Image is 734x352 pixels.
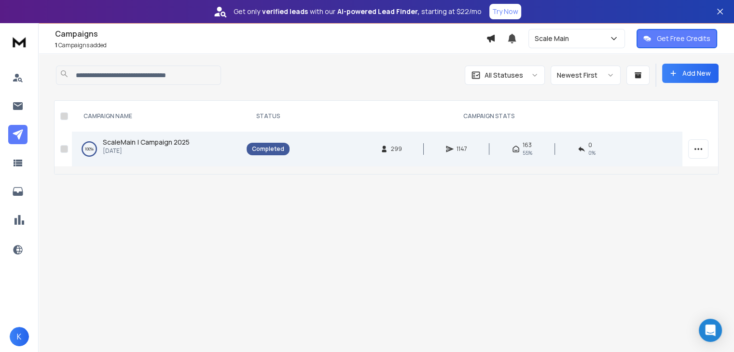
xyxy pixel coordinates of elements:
[337,7,419,16] strong: AI-powered Lead Finder,
[485,70,523,80] p: All Statuses
[295,101,682,132] th: CAMPAIGN STATS
[10,327,29,346] button: K
[391,145,402,153] span: 299
[262,7,308,16] strong: verified leads
[72,132,241,166] td: 100%ScaleMain | Campaign 2025[DATE]
[489,4,521,19] button: Try Now
[103,137,190,147] a: ScaleMain | Campaign 2025
[588,141,592,149] span: 0
[699,319,722,342] div: Open Intercom Messenger
[523,141,532,149] span: 163
[241,101,295,132] th: STATUS
[637,29,717,48] button: Get Free Credits
[662,64,719,83] button: Add New
[72,101,241,132] th: CAMPAIGN NAME
[10,33,29,51] img: logo
[103,147,190,155] p: [DATE]
[657,34,710,43] p: Get Free Credits
[588,149,596,157] span: 0 %
[523,149,532,157] span: 55 %
[85,144,94,154] p: 100 %
[55,28,486,40] h1: Campaigns
[252,145,284,153] div: Completed
[234,7,482,16] p: Get only with our starting at $22/mo
[492,7,518,16] p: Try Now
[551,66,621,85] button: Newest First
[55,41,57,49] span: 1
[55,41,486,49] p: Campaigns added
[457,145,467,153] span: 1147
[535,34,573,43] p: Scale Main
